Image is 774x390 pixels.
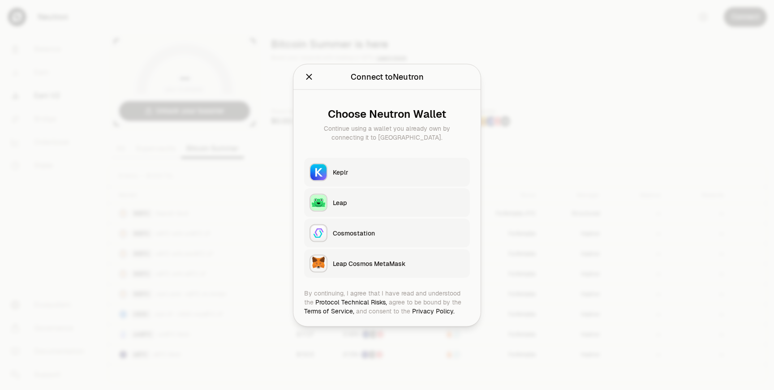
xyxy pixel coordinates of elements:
[412,307,455,315] a: Privacy Policy.
[310,255,327,271] img: Leap Cosmos MetaMask
[304,249,470,278] button: Leap Cosmos MetaMaskLeap Cosmos MetaMask
[351,70,424,83] div: Connect to Neutron
[333,228,464,237] div: Cosmostation
[333,198,464,207] div: Leap
[315,298,387,306] a: Protocol Technical Risks,
[304,158,470,186] button: KeplrKeplr
[310,164,327,180] img: Keplr
[310,225,327,241] img: Cosmostation
[304,188,470,217] button: LeapLeap
[311,124,463,141] div: Continue using a wallet you already own by connecting it to [GEOGRAPHIC_DATA].
[304,288,470,315] div: By continuing, I agree that I have read and understood the agree to be bound by the and consent t...
[333,167,464,176] div: Keplr
[333,259,464,268] div: Leap Cosmos MetaMask
[304,70,314,83] button: Close
[311,107,463,120] div: Choose Neutron Wallet
[304,219,470,247] button: CosmostationCosmostation
[310,194,327,210] img: Leap
[304,307,354,315] a: Terms of Service,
